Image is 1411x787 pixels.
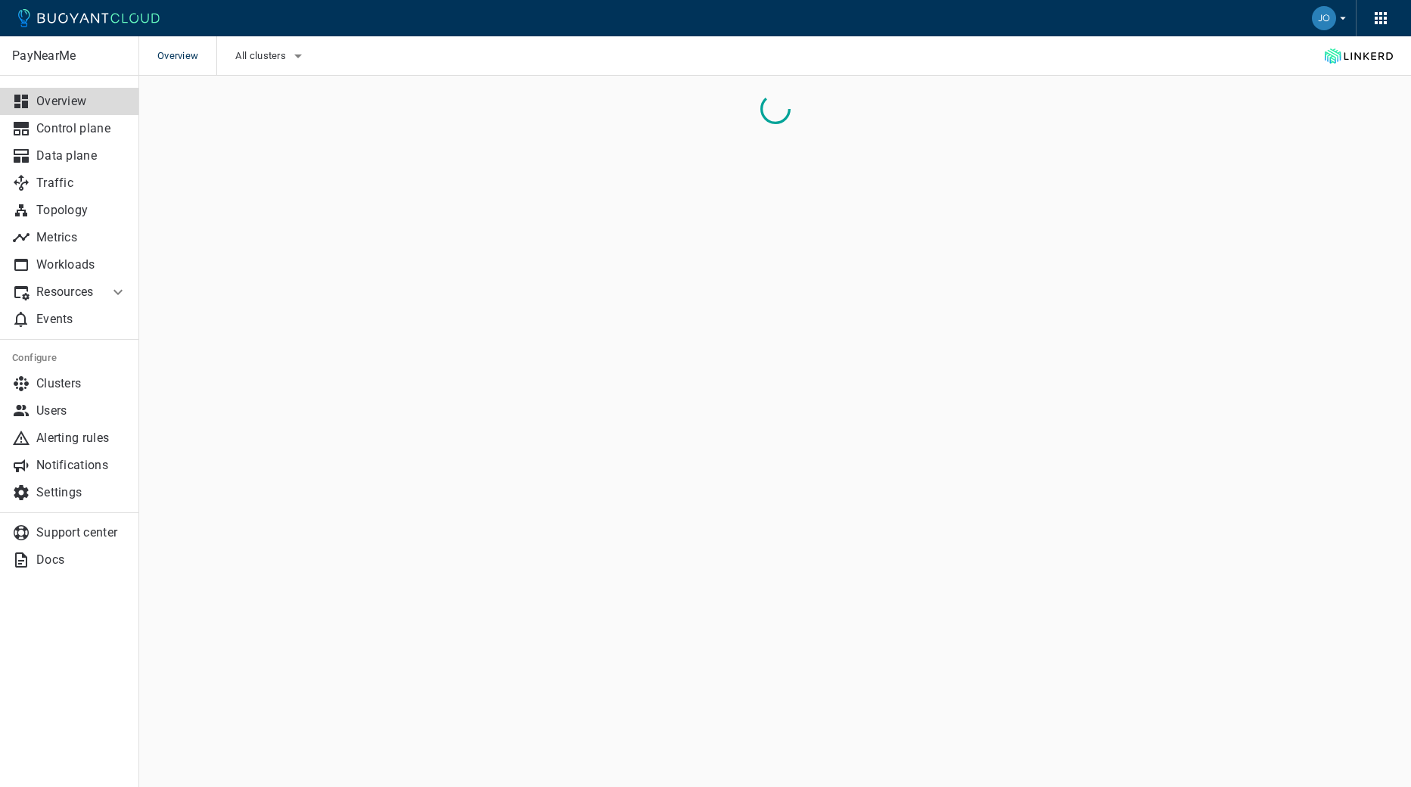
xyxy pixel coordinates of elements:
p: Users [36,403,127,418]
p: Traffic [36,176,127,191]
p: Notifications [36,458,127,473]
p: Data plane [36,148,127,163]
p: Topology [36,203,127,218]
span: Overview [157,36,216,76]
p: Resources [36,285,97,300]
p: PayNearMe [12,48,126,64]
p: Control plane [36,121,127,136]
p: Settings [36,485,127,500]
img: Jordan Gregory [1312,6,1336,30]
h5: Configure [12,352,127,364]
p: Workloads [36,257,127,272]
p: Support center [36,525,127,540]
p: Docs [36,552,127,568]
span: All clusters [235,50,289,62]
p: Alerting rules [36,431,127,446]
button: All clusters [235,45,307,67]
p: Overview [36,94,127,109]
p: Metrics [36,230,127,245]
p: Clusters [36,376,127,391]
p: Events [36,312,127,327]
